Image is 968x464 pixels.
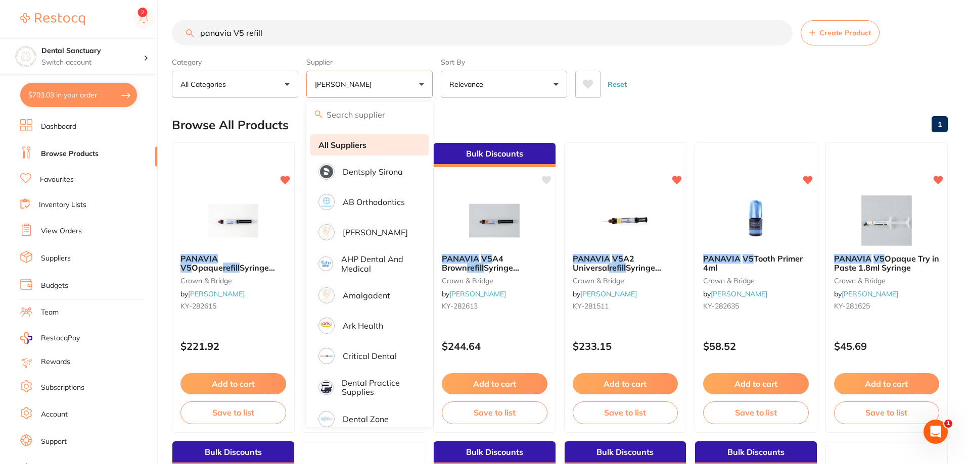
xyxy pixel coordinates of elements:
[41,437,67,447] a: Support
[341,254,414,273] p: AHP Dental and Medical
[703,301,739,311] span: KY-282635
[449,289,506,298] a: [PERSON_NAME]
[39,200,86,210] a: Inventory Lists
[343,415,389,424] p: Dental Zone
[320,413,333,426] img: Dental Zone
[573,401,678,424] button: Save to list
[924,420,948,444] iframe: Intercom live chat
[434,143,556,167] div: Bulk Discounts
[180,79,230,89] p: All Categories
[592,195,658,246] img: PANAVIA V5 A2 Universal refill Syringe 4.6ml&20 Mixing tips
[180,401,286,424] button: Save to list
[834,277,940,285] small: crown & bridge
[188,289,245,298] a: [PERSON_NAME]
[573,254,678,273] b: PANAVIA V5 A2 Universal refill Syringe 4.6ml&20 Mixing tips
[320,289,333,302] img: Amalgadent
[873,253,885,264] em: V5
[703,254,809,273] b: PANAVIA V5 Tooth Primer 4ml
[944,420,952,428] span: 1
[703,289,767,298] span: by
[343,291,390,300] p: Amalgadent
[180,263,192,273] em: V5
[180,263,275,282] span: Syringe 4.6ml&20 Mixing tips
[573,253,610,264] em: PANAVIA
[573,277,678,285] small: crown & bridge
[306,58,433,67] label: Supplier
[41,357,70,367] a: Rewards
[192,263,223,273] span: Opaque
[20,332,80,344] a: RestocqPay
[172,20,793,45] input: Search Products
[442,289,506,298] span: by
[580,289,637,298] a: [PERSON_NAME]
[180,289,245,298] span: by
[342,378,414,397] p: Dental Practice Supplies
[180,254,286,273] b: PANAVIA V5 Opaque refill Syringe 4.6ml&20 Mixing tips
[172,71,298,98] button: All Categories
[41,307,59,318] a: Team
[703,401,809,424] button: Save to list
[834,254,940,273] b: PANAVIA V5 Opaque Try in Paste 1.8ml Syringe
[180,301,216,311] span: KY-282615
[442,340,547,352] p: $244.64
[609,263,626,273] em: refill
[172,58,298,67] label: Category
[573,340,678,352] p: $233.15
[723,195,789,246] img: PANAVIA V5 Tooth Primer 4ml
[854,195,919,246] img: PANAVIA V5 Opaque Try in Paste 1.8ml Syringe
[180,373,286,394] button: Add to cart
[20,8,85,31] a: Restocq Logo
[40,175,74,185] a: Favourites
[834,253,939,273] span: Opaque Try in Paste 1.8ml Syringe
[343,167,403,176] p: Dentsply Sirona
[442,277,547,285] small: crown & bridge
[320,165,333,178] img: Dentsply Sirona
[449,79,487,89] p: Relevance
[180,277,286,285] small: crown & bridge
[320,349,333,363] img: Critical Dental
[343,197,405,207] p: AB Orthodontics
[467,263,484,273] em: refill
[41,409,68,420] a: Account
[442,263,523,282] span: Syringe 4.6ml&20 Mixing tips
[41,253,71,264] a: Suppliers
[41,58,144,68] p: Switch account
[343,321,383,330] p: Ark Health
[318,140,366,149] strong: All Suppliers
[441,58,567,67] label: Sort By
[310,134,429,156] li: Clear selection
[320,258,332,270] img: AHP Dental and Medical
[320,226,333,239] img: Adam Dental
[41,383,84,393] a: Subscriptions
[41,333,80,343] span: RestocqPay
[703,277,809,285] small: crown & bridge
[320,382,332,394] img: Dental Practice Supplies
[442,254,547,273] b: PANAVIA V5 A4 Brown refill Syringe 4.6ml&20 Mixing tips
[315,79,376,89] p: [PERSON_NAME]
[612,253,623,264] em: V5
[834,289,898,298] span: by
[834,253,871,264] em: PANAVIA
[306,102,433,127] input: Search supplier
[20,13,85,25] img: Restocq Logo
[703,373,809,394] button: Add to cart
[573,373,678,394] button: Add to cart
[932,114,948,134] a: 1
[605,71,630,98] button: Reset
[442,253,479,264] em: PANAVIA
[180,253,218,264] em: PANAVIA
[834,340,940,352] p: $45.69
[834,373,940,394] button: Add to cart
[442,301,478,311] span: KY-282613
[200,195,266,246] img: PANAVIA V5 Opaque refill Syringe 4.6ml&20 Mixing tips
[462,195,527,246] img: PANAVIA V5 A4 Brown refill Syringe 4.6ml&20 Mixing tips
[41,149,99,159] a: Browse Products
[41,281,68,291] a: Budgets
[703,253,803,273] span: Tooth Primer 4ml
[703,253,741,264] em: PANAVIA
[834,301,870,311] span: KY-281625
[442,253,503,273] span: A4 Brown
[20,83,137,107] button: $703.03 in your order
[20,332,32,344] img: RestocqPay
[16,46,36,67] img: Dental Sanctuary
